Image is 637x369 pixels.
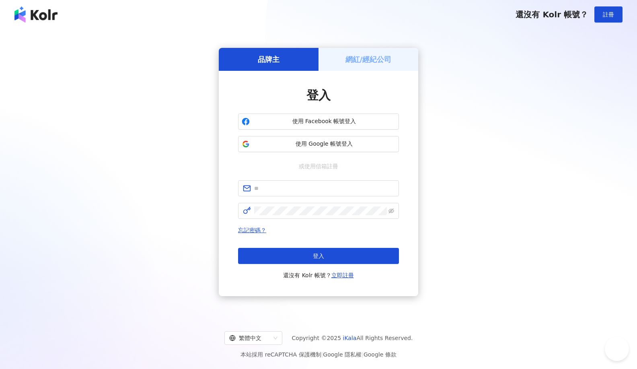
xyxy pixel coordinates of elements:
[253,140,395,148] span: 使用 Google 帳號登入
[364,351,397,358] a: Google 條款
[362,351,364,358] span: |
[306,88,331,102] span: 登入
[313,253,324,259] span: 登入
[594,6,623,23] button: 註冊
[603,11,614,18] span: 註冊
[14,6,58,23] img: logo
[238,248,399,264] button: 登入
[323,351,362,358] a: Google 隱私權
[605,337,629,361] iframe: Help Scout Beacon - Open
[229,332,270,344] div: 繁體中文
[292,333,413,343] span: Copyright © 2025 All Rights Reserved.
[283,270,354,280] span: 還沒有 Kolr 帳號？
[258,54,279,64] h5: 品牌主
[388,208,394,214] span: eye-invisible
[253,118,395,126] span: 使用 Facebook 帳號登入
[321,351,323,358] span: |
[345,54,392,64] h5: 網紅/經紀公司
[331,272,354,278] a: 立即註冊
[516,10,588,19] span: 還沒有 Kolr 帳號？
[238,113,399,130] button: 使用 Facebook 帳號登入
[293,162,344,171] span: 或使用信箱註冊
[343,335,357,341] a: iKala
[240,350,396,359] span: 本站採用 reCAPTCHA 保護機制
[238,136,399,152] button: 使用 Google 帳號登入
[238,227,266,233] a: 忘記密碼？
